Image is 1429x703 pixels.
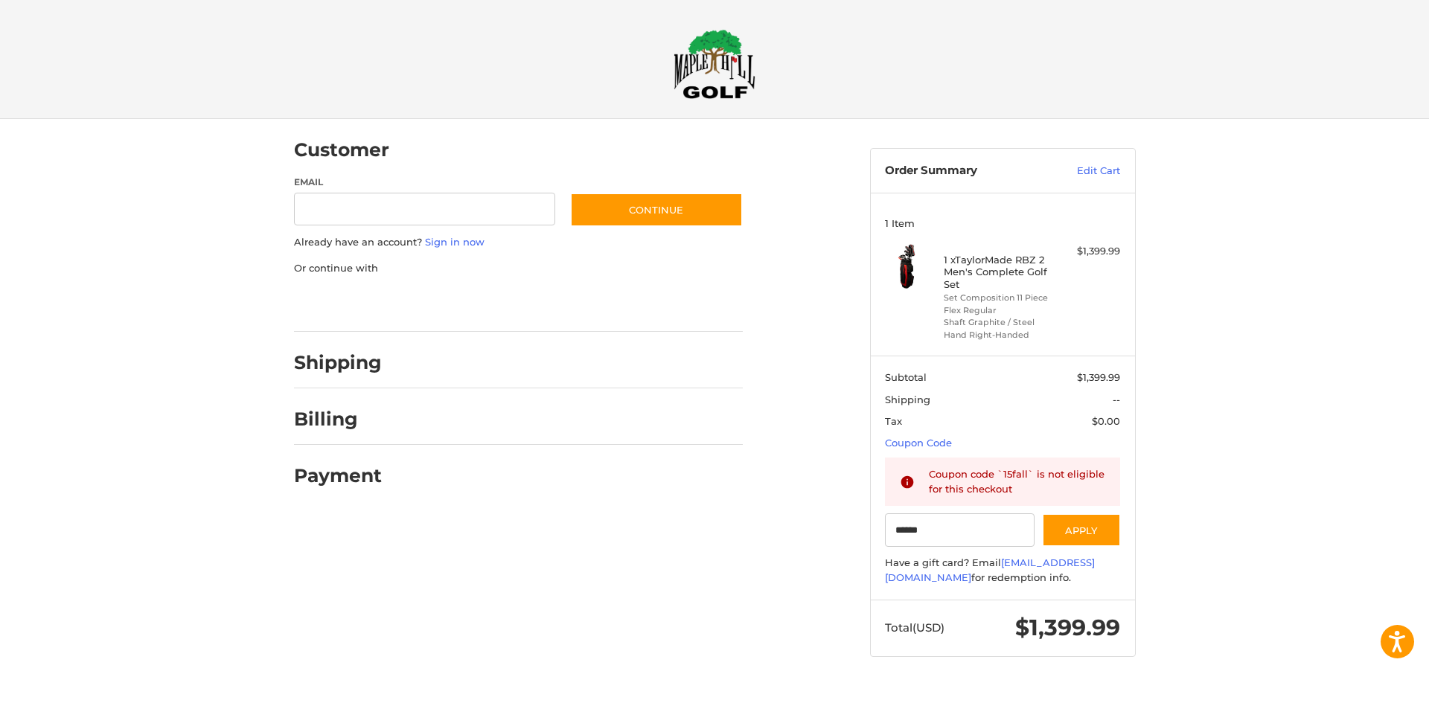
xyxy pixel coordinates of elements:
[294,235,743,250] p: Already have an account?
[674,29,755,99] img: Maple Hill Golf
[885,556,1120,585] div: Have a gift card? Email for redemption info.
[944,329,1058,341] li: Hand Right-Handed
[885,217,1120,229] h3: 1 Item
[289,290,400,317] iframe: PayPal-paypal
[885,437,952,449] a: Coupon Code
[885,415,902,427] span: Tax
[1077,371,1120,383] span: $1,399.99
[885,556,1095,583] a: [EMAIL_ADDRESS][DOMAIN_NAME]
[1015,614,1120,641] span: $1,399.99
[294,138,389,161] h2: Customer
[1113,394,1120,405] span: --
[1061,244,1120,259] div: $1,399.99
[885,394,930,405] span: Shipping
[294,261,743,276] p: Or continue with
[1092,415,1120,427] span: $0.00
[294,464,382,487] h2: Payment
[294,351,382,374] h2: Shipping
[885,164,1045,179] h3: Order Summary
[570,193,743,227] button: Continue
[1045,164,1120,179] a: Edit Cart
[425,236,485,248] a: Sign in now
[294,408,381,431] h2: Billing
[929,467,1106,496] div: Coupon code `15fall` is not eligible for this checkout
[944,254,1058,290] h4: 1 x TaylorMade RBZ 2 Men's Complete Golf Set
[294,176,556,189] label: Email
[1042,513,1121,547] button: Apply
[541,290,653,317] iframe: PayPal-venmo
[944,304,1058,317] li: Flex Regular
[885,620,944,635] span: Total (USD)
[944,316,1058,329] li: Shaft Graphite / Steel
[944,292,1058,304] li: Set Composition 11 Piece
[885,513,1035,547] input: Gift Certificate or Coupon Code
[415,290,527,317] iframe: PayPal-paylater
[885,371,927,383] span: Subtotal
